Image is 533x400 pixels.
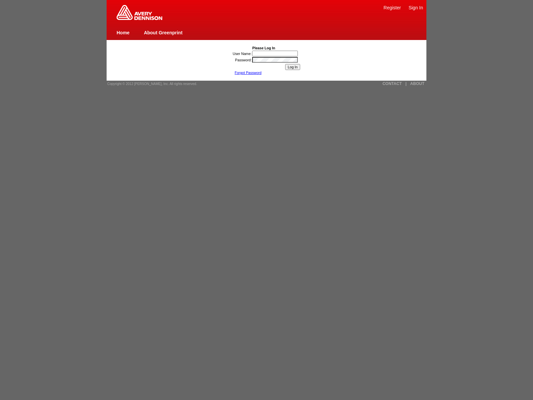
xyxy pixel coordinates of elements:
b: Please Log In [252,46,275,50]
a: | [405,81,406,86]
a: Sign In [408,5,423,10]
img: Home [117,5,162,20]
input: Log In [285,64,300,70]
a: Greenprint [117,17,162,21]
label: User Name: [233,52,252,56]
a: ABOUT [410,81,424,86]
label: Password: [235,58,252,62]
a: Register [383,5,401,10]
a: About Greenprint [144,30,183,35]
a: CONTACT [382,81,402,86]
a: Forgot Password [235,71,262,75]
a: Home [117,30,130,35]
span: Copyright © 2012 [PERSON_NAME], Inc. All rights reserved. [107,82,197,86]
